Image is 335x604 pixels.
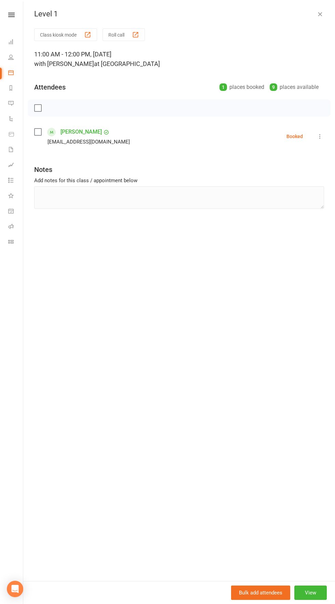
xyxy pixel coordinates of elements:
a: Roll call kiosk mode [8,219,24,235]
div: Booked [286,134,303,139]
div: 9 [270,83,277,91]
a: General attendance kiosk mode [8,204,24,219]
a: People [8,50,24,66]
a: What's New [8,189,24,204]
div: places booked [219,82,264,92]
div: 11:00 AM - 12:00 PM, [DATE] [34,50,324,69]
div: Open Intercom Messenger [7,581,23,597]
a: Class kiosk mode [8,235,24,250]
div: Notes [34,165,52,174]
div: [EMAIL_ADDRESS][DOMAIN_NAME] [48,137,130,146]
a: [PERSON_NAME] [61,126,102,137]
button: View [294,586,327,600]
div: 1 [219,83,227,91]
div: Attendees [34,82,66,92]
div: Level 1 [23,10,335,18]
button: Class kiosk mode [34,28,97,41]
button: Bulk add attendees [231,586,290,600]
span: with [PERSON_NAME] [34,60,94,67]
div: places available [270,82,319,92]
div: Add notes for this class / appointment below [34,176,324,185]
a: Calendar [8,66,24,81]
a: Dashboard [8,35,24,50]
a: Product Sales [8,127,24,143]
a: Assessments [8,158,24,173]
span: at [GEOGRAPHIC_DATA] [94,60,160,67]
a: Reports [8,81,24,96]
button: Roll call [103,28,145,41]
